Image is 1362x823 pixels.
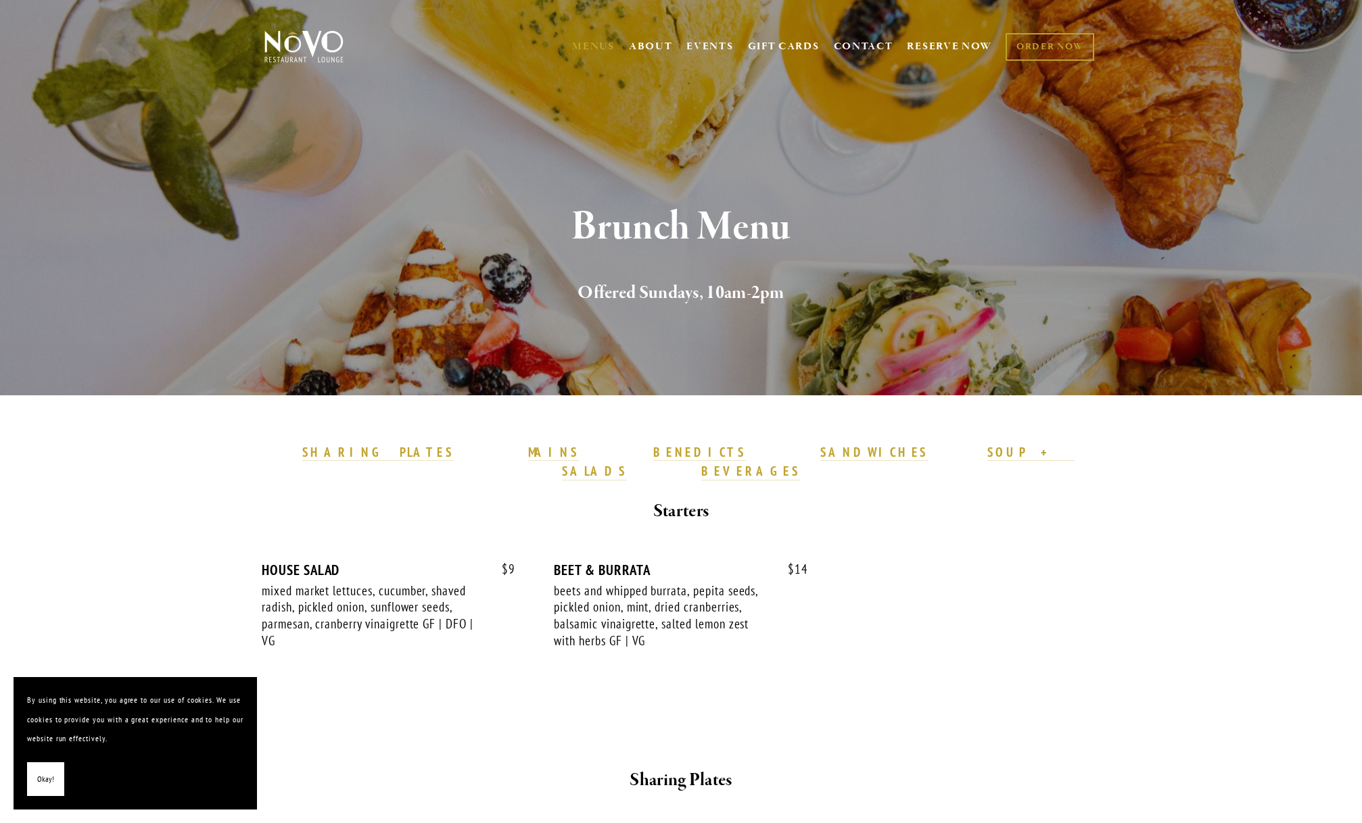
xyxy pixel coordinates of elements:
strong: Starters [653,499,709,523]
a: EVENTS [686,40,733,53]
strong: Sharing Plates [630,768,732,792]
a: MAINS [528,444,579,462]
a: BEVERAGES [701,463,800,480]
a: ABOUT [629,40,673,53]
strong: MAINS [528,444,579,460]
a: GIFT CARDS [748,34,820,59]
a: CONTACT [834,34,893,59]
a: RESERVE NOW [907,34,992,59]
h1: Brunch Menu [287,205,1075,249]
a: SOUP + SALADS [562,444,1074,480]
strong: BENEDICTS [653,444,747,460]
a: ORDER NOW [1006,33,1094,61]
section: Cookie banner [14,677,257,809]
span: $ [502,561,509,577]
span: 9 [488,562,515,577]
div: HOUSE SALAD [262,562,515,578]
strong: SHARING PLATES [302,444,454,460]
span: Okay! [37,770,54,789]
button: Okay! [27,762,64,797]
strong: BEVERAGES [701,463,800,479]
span: 14 [774,562,808,577]
a: MENUS [572,40,615,53]
p: By using this website, you agree to our use of cookies. We use cookies to provide you with a grea... [27,691,243,749]
a: BENEDICTS [653,444,747,462]
h2: Offered Sundays, 10am-2pm [287,279,1075,307]
div: beets and whipped burrata, pepita seeds, pickled onion, mint, dried cranberries, balsamic vinaigr... [554,582,769,649]
strong: SANDWICHES [820,444,929,460]
div: mixed market lettuces, cucumber, shaved radish, pickled onion, sunflower seeds, parmesan, cranber... [262,582,477,649]
a: SHARING PLATES [302,444,454,462]
a: SANDWICHES [820,444,929,462]
div: BEET & BURRATA [554,562,807,578]
img: Novo Restaurant &amp; Lounge [262,30,346,64]
span: $ [788,561,795,577]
